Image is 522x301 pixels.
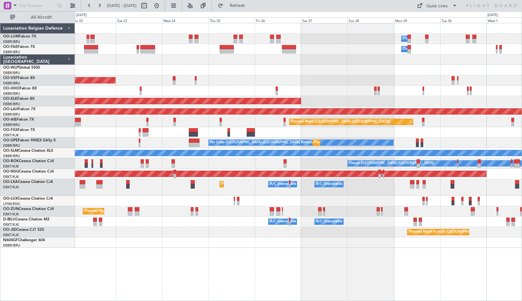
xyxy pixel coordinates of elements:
span: All Aircraft [16,15,66,20]
button: Quick Links [414,1,460,11]
a: EBKT/KJK [3,233,19,237]
div: Owner [GEOGRAPHIC_DATA]-[GEOGRAPHIC_DATA] [349,159,434,168]
a: OO-LXACessna Citation CJ4 [3,180,53,184]
a: EBBR/BRU [3,71,20,75]
div: Fri 26 [255,17,301,23]
a: OO-WLPGlobal 5500 [3,66,40,70]
div: A/C Unavailable [GEOGRAPHIC_DATA] ([GEOGRAPHIC_DATA] National) [270,217,387,226]
a: EBBR/BRU [3,91,20,96]
div: A/C Unavailable [316,179,342,189]
span: OO-ROK [3,159,19,163]
a: EBBR/BRU [3,243,20,248]
a: EBKT/KJK [3,212,19,217]
a: EBBR/BRU [3,143,20,148]
span: OO-SLM [3,149,18,153]
span: OO-JID [3,228,16,232]
div: Tue 23 [116,17,162,23]
div: Owner Melsbroek Air Base [403,34,446,43]
span: OO-LAH [3,107,18,111]
div: A/C Unavailable [GEOGRAPHIC_DATA]-[GEOGRAPHIC_DATA] [316,217,417,226]
div: A/C Unavailable [GEOGRAPHIC_DATA] ([GEOGRAPHIC_DATA] National) [270,179,387,189]
a: OO-LUXCessna Citation CJ4 [3,197,53,201]
span: OO-LUX [3,197,18,201]
span: OO-GPE [3,139,18,142]
span: OO-LXA [3,180,18,184]
a: D-IBLUCessna Citation M2 [3,218,49,221]
a: EBKT/KJK [3,185,19,190]
div: [DATE] [487,13,498,18]
a: EBBR/BRU [3,102,20,106]
div: Sat 27 [301,17,347,23]
button: All Aircraft [7,12,68,22]
a: OO-ZUNCessna Citation CJ4 [3,207,54,211]
div: Planned Maint [GEOGRAPHIC_DATA] ([GEOGRAPHIC_DATA] National) [314,138,428,147]
span: OO-FSX [3,128,18,132]
a: EBKT/KJK [3,133,19,138]
a: EBBR/BRU [3,81,20,86]
a: OO-ELKFalcon 8X [3,97,35,101]
span: OO-FAE [3,45,18,49]
a: OO-LUMFalcon 7X [3,35,36,38]
input: Trip Number [19,1,55,10]
a: OO-SLMCessna Citation XLS [3,149,53,153]
a: OO-NSGCessna Citation CJ4 [3,170,54,173]
div: No Crew [GEOGRAPHIC_DATA] ([GEOGRAPHIC_DATA] National) [210,138,316,147]
a: EBBR/BRU [3,122,20,127]
a: OO-FAEFalcon 7X [3,45,35,49]
a: OO-FSXFalcon 7X [3,128,35,132]
span: OO-ZUN [3,207,19,211]
div: Wed 24 [162,17,208,23]
a: OO-AIEFalcon 7X [3,118,34,122]
div: Mon 22 [70,17,116,23]
a: OO-GPEFalcon 900EX EASy II [3,139,55,142]
a: N604GFChallenger 604 [3,238,45,242]
span: OO-HHO [3,87,20,90]
a: OO-VSFFalcon 8X [3,76,35,80]
a: EBBR/BRU [3,112,20,117]
span: N604GF [3,238,18,242]
span: D-IBLU [3,218,15,221]
div: Mon 29 [394,17,440,23]
button: Refresh [215,1,253,11]
span: OO-AIE [3,118,17,122]
span: Refresh [224,3,251,8]
div: Sun 28 [347,17,394,23]
div: Planned Maint Kortrijk-[GEOGRAPHIC_DATA] [409,227,482,237]
div: Thu 25 [209,17,255,23]
span: OO-LUM [3,35,19,38]
a: EBKT/KJK [3,222,19,227]
div: Quick Links [426,3,448,9]
div: Owner Melsbroek Air Base [403,44,446,54]
a: EBKT/KJK [3,174,19,179]
div: Planned Maint Kortrijk-[GEOGRAPHIC_DATA] [85,207,158,216]
div: Planned Maint Kortrijk-[GEOGRAPHIC_DATA] [222,179,295,189]
div: Planned Maint [GEOGRAPHIC_DATA] ([GEOGRAPHIC_DATA]) [291,117,390,127]
a: LFSN/ENC [3,202,20,206]
a: EBBR/BRU [3,154,20,158]
div: Tue 30 [440,17,486,23]
a: OO-JIDCessna CJ1 525 [3,228,44,232]
a: OO-HHOFalcon 8X [3,87,37,90]
span: OO-WLP [3,66,19,70]
span: OO-VSF [3,76,18,80]
a: EBBR/BRU [3,50,20,54]
a: OO-ROKCessna Citation CJ4 [3,159,54,163]
a: EBBR/BRU [3,39,20,44]
span: [DATE] - [DATE] [107,3,137,9]
span: OO-NSG [3,170,19,173]
a: OO-LAHFalcon 7X [3,107,36,111]
span: OO-ELK [3,97,17,101]
a: EBKT/KJK [3,164,19,169]
div: [DATE] [76,13,87,18]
